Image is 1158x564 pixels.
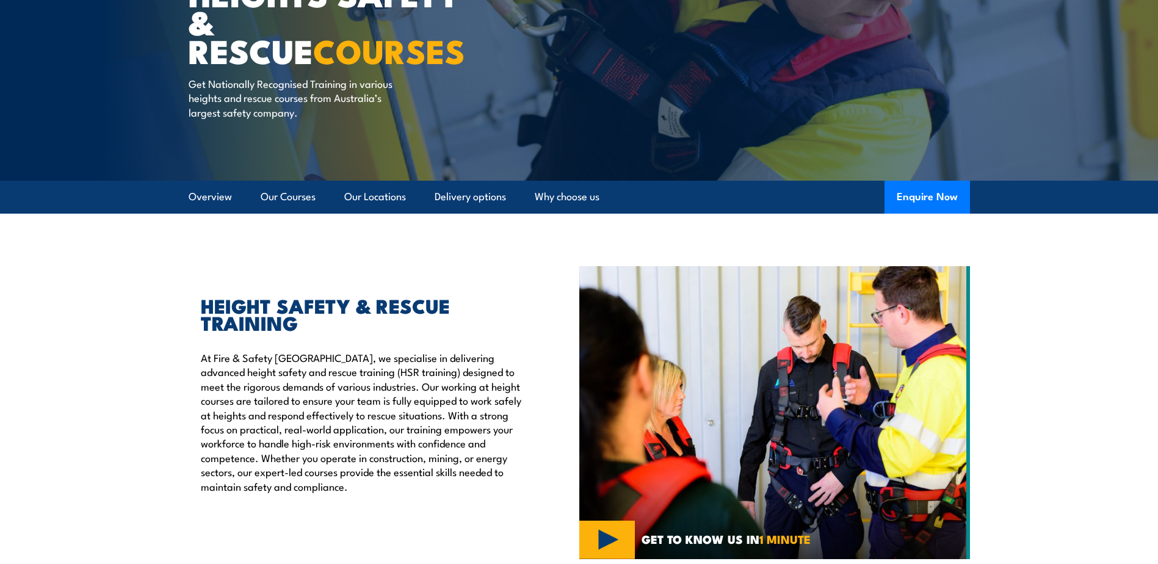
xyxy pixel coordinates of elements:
[201,297,523,331] h2: HEIGHT SAFETY & RESCUE TRAINING
[535,181,599,213] a: Why choose us
[579,266,970,559] img: Fire & Safety Australia offer working at heights courses and training
[344,181,406,213] a: Our Locations
[642,533,811,544] span: GET TO KNOW US IN
[189,181,232,213] a: Overview
[261,181,316,213] a: Our Courses
[189,76,411,119] p: Get Nationally Recognised Training in various heights and rescue courses from Australia’s largest...
[201,350,523,493] p: At Fire & Safety [GEOGRAPHIC_DATA], we specialise in delivering advanced height safety and rescue...
[435,181,506,213] a: Delivery options
[885,181,970,214] button: Enquire Now
[313,24,465,75] strong: COURSES
[759,530,811,548] strong: 1 MINUTE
